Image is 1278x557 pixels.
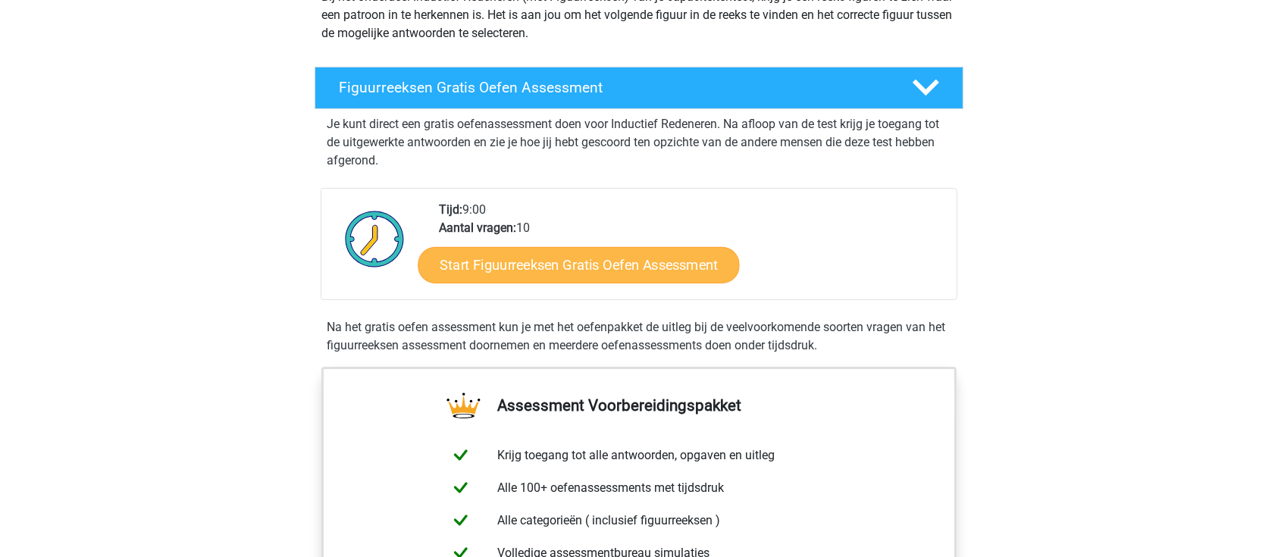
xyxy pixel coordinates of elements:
[327,115,951,170] p: Je kunt direct een gratis oefenassessment doen voor Inductief Redeneren. Na afloop van de test kr...
[339,79,888,96] h4: Figuurreeksen Gratis Oefen Assessment
[418,246,740,283] a: Start Figuurreeksen Gratis Oefen Assessment
[439,221,516,235] b: Aantal vragen:
[439,202,462,217] b: Tijd:
[309,67,969,109] a: Figuurreeksen Gratis Oefen Assessment
[428,201,956,299] div: 9:00 10
[337,201,413,277] img: Klok
[321,318,957,355] div: Na het gratis oefen assessment kun je met het oefenpakket de uitleg bij de veelvoorkomende soorte...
